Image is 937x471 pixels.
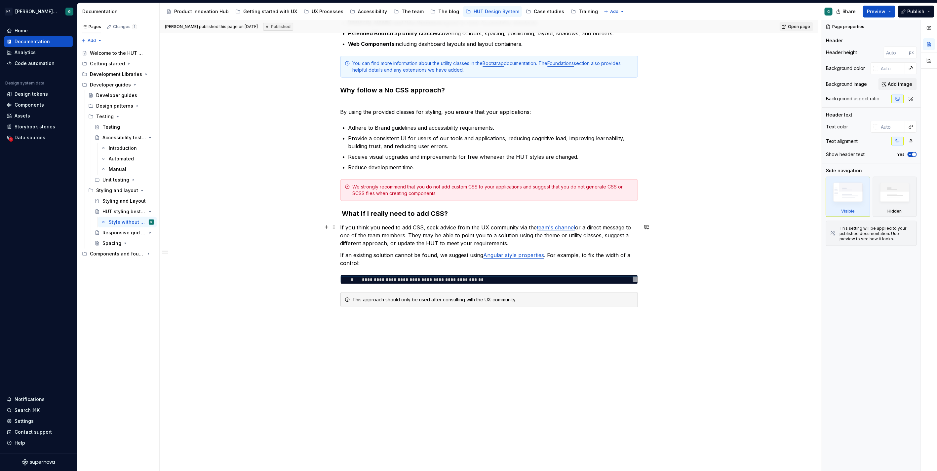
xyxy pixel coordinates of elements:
div: Introduction [109,145,137,151]
div: Visible [826,177,870,217]
div: This approach should only be used after consulting with the UX community. [353,296,634,303]
div: Testing [86,111,157,122]
div: Automated [109,155,134,162]
div: Development Libraries [79,69,157,80]
a: The team [391,6,426,17]
div: Home [15,27,28,34]
div: Accessibility testing [102,134,146,141]
div: The blog [438,8,459,15]
a: Case studies [523,6,567,17]
a: Style without CSSG [98,217,157,227]
div: Search ⌘K [15,407,40,414]
div: We strongly recommend that you do not add custom CSS to your applications and suggest that you do... [353,184,634,197]
div: Styling and layout [86,185,157,196]
div: Documentation [15,38,50,45]
a: Welcome to the HUT Design System [79,48,157,58]
div: UX Processes [312,8,343,15]
strong: What If I really need to add CSS? [342,210,448,218]
div: Manual [109,166,126,173]
div: Design tokens [15,91,48,97]
p: If you think you need to add CSS, seek advice from the UX community via the or a direct message t... [340,223,638,247]
a: Open page [780,22,813,31]
label: Yes [897,152,905,157]
div: G [68,9,71,14]
input: Auto [884,47,909,58]
span: Add [88,38,96,43]
p: Receive visual upgrades and improvements for free whenever the HUT styles are changed. [348,153,638,161]
a: Developer guides [86,90,157,101]
strong: Why follow a No CSS approach? [340,86,445,94]
div: Hidden [888,209,902,214]
div: Responsive grid layouts [102,229,146,236]
div: Components and foundations [79,249,157,259]
div: Training [579,8,598,15]
div: Show header text [826,151,865,158]
a: HUT styling best practice [92,206,157,217]
div: Page tree [164,5,601,18]
a: Design tokens [4,89,73,99]
button: Preview [863,6,895,17]
a: Getting started with UX [233,6,300,17]
div: Code automation [15,60,55,67]
button: Publish [898,6,934,17]
span: published this page on [DATE] [165,24,258,29]
a: Foundations [548,60,574,66]
p: px [909,50,914,55]
p: Reduce development time. [348,163,638,171]
div: Design patterns [86,101,157,111]
div: Assets [15,113,30,119]
div: [PERSON_NAME] UI Toolkit (HUT) [15,8,58,15]
span: Publish [908,8,925,15]
div: Side navigation [826,167,862,174]
a: Home [4,25,73,36]
button: Add image [878,78,917,90]
a: Angular style properties [484,252,544,258]
div: Documentation [82,8,157,15]
div: Spacing [102,240,121,247]
div: Components and foundations [90,251,144,257]
div: Style without CSS [109,219,147,225]
a: Training [568,6,601,17]
span: [PERSON_NAME] [165,24,198,29]
div: HR [5,8,13,16]
a: Accessibility testing [92,132,157,143]
div: Components [15,102,44,108]
a: UX Processes [301,6,346,17]
div: Published [263,23,293,31]
div: Settings [15,418,34,424]
button: HR[PERSON_NAME] UI Toolkit (HUT)G [1,4,75,18]
div: Notifications [15,396,45,403]
div: Data sources [15,134,45,141]
button: Share [833,6,860,17]
div: Storybook stories [15,123,55,130]
div: Text color [826,123,848,130]
div: Background aspect ratio [826,95,880,102]
a: Responsive grid layouts [92,227,157,238]
div: Header height [826,49,857,56]
input: Auto [878,121,905,133]
button: Add [79,36,104,45]
div: Background color [826,65,865,72]
span: Open page [788,24,810,29]
a: Assets [4,111,73,121]
button: Help [4,438,73,448]
div: HUT Design System [474,8,519,15]
p: Adhere to Brand guidelines and accessibility requirements. [348,124,638,132]
a: Settings [4,416,73,426]
div: Design patterns [96,103,133,109]
p: including dashboard layouts and layout containers. [348,40,638,48]
a: team's channel [537,224,575,231]
a: Components [4,100,73,110]
a: Spacing [92,238,157,249]
div: Developer guides [96,92,137,99]
input: Auto [878,62,905,74]
svg: Supernova Logo [22,459,55,466]
div: Text alignment [826,138,858,145]
a: Data sources [4,132,73,143]
div: Developer guides [79,80,157,90]
a: The blog [428,6,462,17]
div: Welcome to the HUT Design System [90,50,144,56]
a: Documentation [4,36,73,47]
span: Share [842,8,856,15]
